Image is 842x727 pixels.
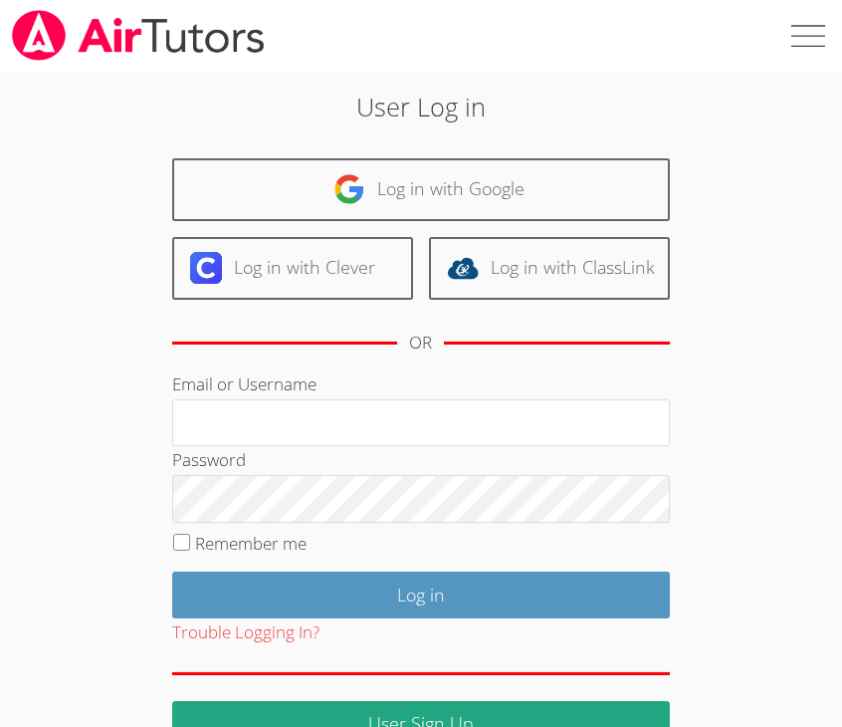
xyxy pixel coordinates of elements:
div: OR [409,329,432,358]
img: clever-logo-6eab21bc6e7a338710f1a6ff85c0baf02591cd810cc4098c63d3a4b26e2feb20.svg [190,252,222,284]
img: airtutors_banner-c4298cdbf04f3fff15de1276eac7730deb9818008684d7c2e4769d2f7ddbe033.png [10,10,267,61]
a: Log in with Clever [172,237,413,300]
img: classlink-logo-d6bb404cc1216ec64c9a2012d9dc4662098be43eaf13dc465df04b49fa7ab582.svg [447,252,479,284]
a: Log in with Google [172,158,670,221]
label: Email or Username [172,372,316,395]
label: Remember me [195,532,307,555]
img: google-logo-50288ca7cdecda66e5e0955fdab243c47b7ad437acaf1139b6f446037453330a.svg [333,173,365,205]
label: Password [172,448,246,471]
a: Log in with ClassLink [429,237,670,300]
input: Log in [172,572,670,618]
button: Trouble Logging In? [172,618,319,647]
h2: User Log in [117,88,724,125]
